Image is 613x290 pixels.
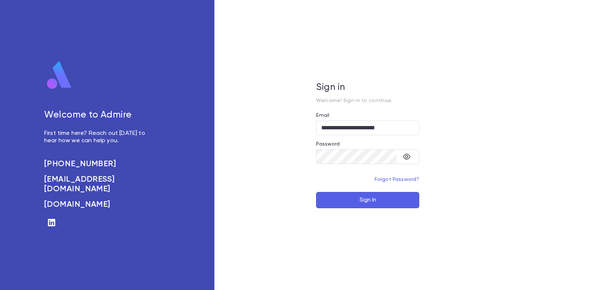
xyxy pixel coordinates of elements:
[44,175,153,194] a: [EMAIL_ADDRESS][DOMAIN_NAME]
[44,130,153,144] p: First time here? Reach out [DATE] to hear how we can help you.
[316,112,329,118] label: Email
[316,192,419,208] button: Sign In
[44,60,74,90] img: logo
[375,177,420,182] a: Forgot Password?
[316,82,419,93] h5: Sign in
[399,149,414,164] button: toggle password visibility
[44,200,153,209] a: [DOMAIN_NAME]
[316,98,419,104] p: Welcome! Sign in to continue.
[44,159,153,169] a: [PHONE_NUMBER]
[44,110,153,121] h5: Welcome to Admire
[316,141,340,147] label: Password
